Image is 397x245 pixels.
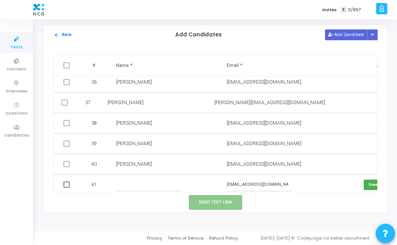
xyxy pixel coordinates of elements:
th: Name * [108,55,219,76]
label: Invites: [322,7,338,13]
a: Terms of Service [168,235,204,242]
span: T [341,7,346,13]
div: Button group with nested dropdown [367,29,378,40]
span: 41 [91,181,97,188]
span: [PERSON_NAME][EMAIL_ADDRESS][DOMAIN_NAME] [214,100,325,105]
span: Contests [7,66,26,73]
div: [DATE]-[DATE] © Codejudge, for better recruitment. [238,235,387,242]
th: # [81,55,108,76]
span: Tests [10,44,22,51]
button: Back [53,31,72,39]
span: Questions [5,110,27,117]
a: Privacy [147,235,162,242]
span: 0/857 [348,7,361,13]
span: [PERSON_NAME] [116,120,152,126]
span: [PERSON_NAME] [116,141,152,146]
img: logo [31,2,46,17]
a: Refund Policy [209,235,238,242]
span: [EMAIL_ADDRESS][DOMAIN_NAME] [227,141,301,146]
span: 36 [91,79,97,86]
span: [EMAIL_ADDRESS][DOMAIN_NAME] [227,120,301,126]
h5: Add Candidates [175,32,222,38]
span: [PERSON_NAME] [108,100,144,105]
button: Save [364,180,382,190]
span: Candidates [4,132,29,139]
span: 40 [91,161,97,168]
span: 39 [91,140,97,147]
span: [EMAIL_ADDRESS][DOMAIN_NAME] [227,79,301,85]
th: Email * [219,55,330,76]
span: [PERSON_NAME] [116,161,152,167]
span: Interviews [6,88,27,95]
span: 37 [85,99,91,106]
span: [EMAIL_ADDRESS][DOMAIN_NAME] [227,161,301,167]
span: 38 [91,120,97,127]
span: [PERSON_NAME] [116,79,152,85]
mat-icon: arrow_back [54,32,60,38]
button: Add Candidate [325,29,368,40]
button: Send Test Link [189,195,242,209]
